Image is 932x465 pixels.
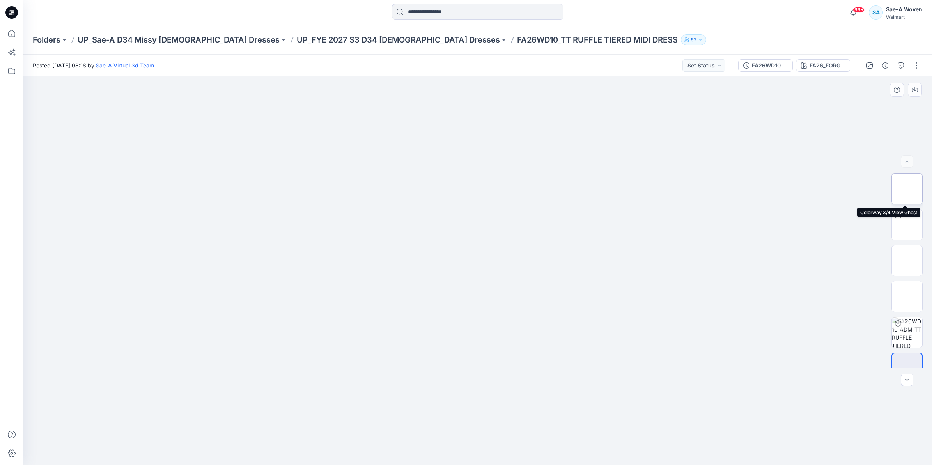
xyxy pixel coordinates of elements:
[96,62,154,69] a: Sae-A Virtual 3d Team
[681,34,706,45] button: 62
[517,34,678,45] p: FA26WD10_TT RUFFLE TIERED MIDI DRESS
[892,317,922,348] img: FA26WD10_ADM_TT RUFFLE TIERED MIDI DRESS SAEA 092325 FA26_FORGETMENOT_NM_7_INDEX_cc4
[879,59,891,72] button: Details
[33,61,154,69] span: Posted [DATE] 08:18 by
[752,61,788,70] div: FA26WD10_FULL COLORWAYS
[796,59,850,72] button: FA26_FORGETMENOT_NM_7_INDEX_cc4
[33,34,60,45] a: Folders
[691,35,696,44] p: 62
[78,34,280,45] a: UP_Sae-A D34 Missy [DEMOGRAPHIC_DATA] Dresses
[886,5,922,14] div: Sae-A Woven
[810,61,845,70] div: FA26_FORGETMENOT_NM_7_INDEX_cc4
[886,14,922,20] div: Walmart
[297,34,500,45] a: UP_FYE 2027 S3 D34 [DEMOGRAPHIC_DATA] Dresses
[869,5,883,20] div: SA
[738,59,793,72] button: FA26WD10_FULL COLORWAYS
[853,7,865,13] span: 99+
